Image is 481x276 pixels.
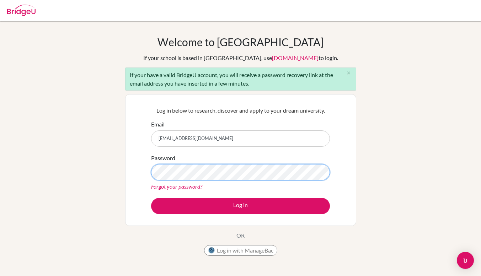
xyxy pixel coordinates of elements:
a: [DOMAIN_NAME] [272,54,319,61]
p: OR [236,231,245,240]
label: Password [151,154,175,162]
div: If your school is based in [GEOGRAPHIC_DATA], use to login. [143,54,338,62]
button: Close [342,68,356,79]
label: Email [151,120,165,129]
i: close [346,70,351,76]
div: Open Intercom Messenger [457,252,474,269]
p: Log in below to research, discover and apply to your dream university. [151,106,330,115]
button: Log in with ManageBac [204,245,277,256]
img: Bridge-U [7,5,36,16]
button: Log in [151,198,330,214]
a: Forgot your password? [151,183,202,190]
h1: Welcome to [GEOGRAPHIC_DATA] [157,36,324,48]
div: If your have a valid BridgeU account, you will receive a password recovery link at the email addr... [125,67,356,91]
